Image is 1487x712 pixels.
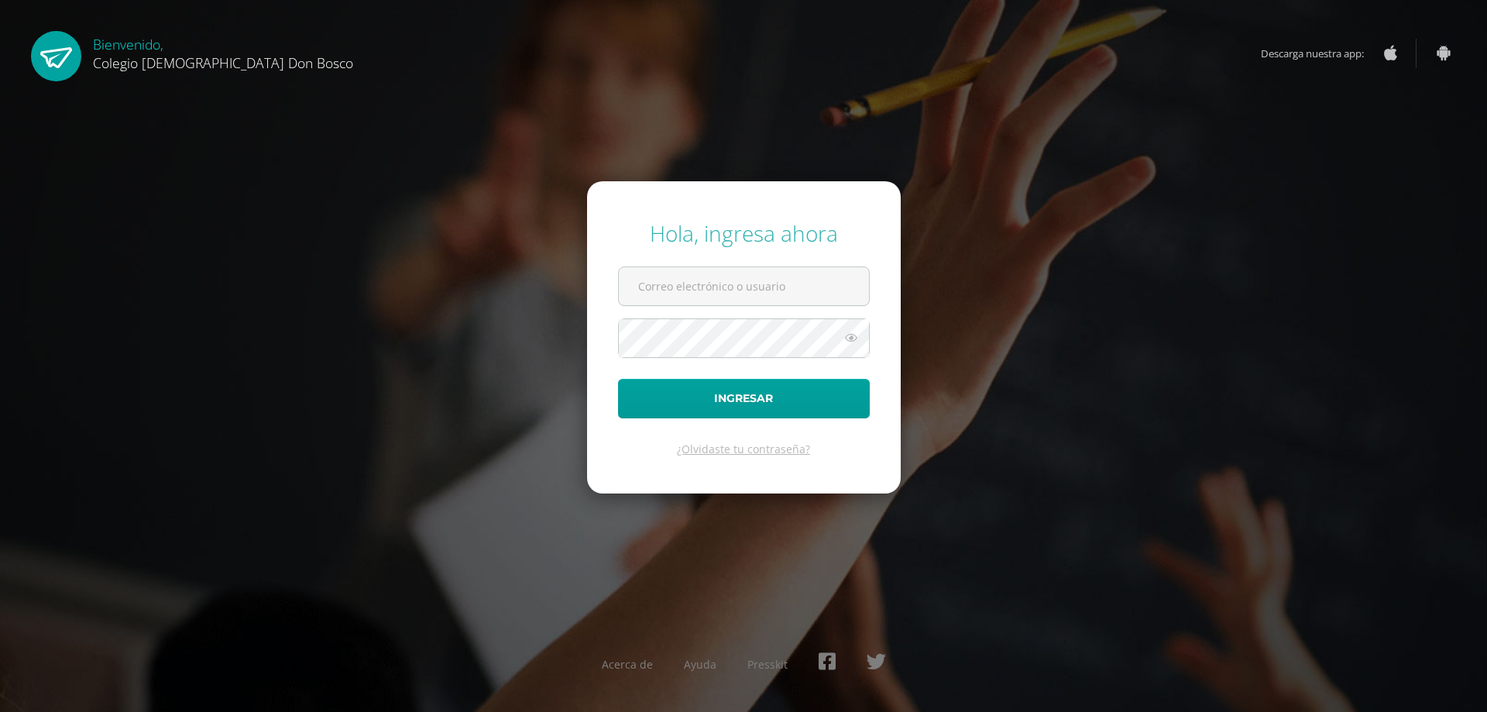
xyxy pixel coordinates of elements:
button: Ingresar [618,379,870,418]
div: Bienvenido, [93,31,353,72]
a: ¿Olvidaste tu contraseña? [677,442,810,456]
a: Presskit [747,657,788,672]
a: Acerca de [602,657,653,672]
span: Colegio [DEMOGRAPHIC_DATA] Don Bosco [93,53,353,72]
div: Hola, ingresa ahora [618,218,870,248]
span: Descarga nuestra app: [1261,39,1379,68]
a: Ayuda [684,657,716,672]
input: Correo electrónico o usuario [619,267,869,305]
